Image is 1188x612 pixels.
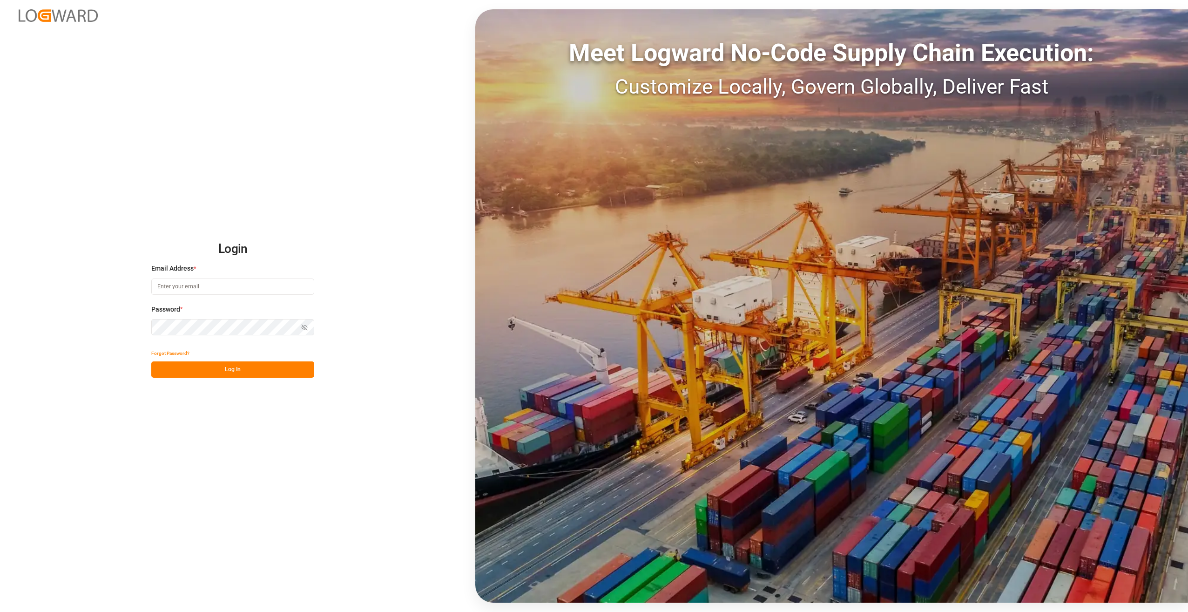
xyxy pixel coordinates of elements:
h2: Login [151,234,314,264]
button: Log In [151,361,314,378]
input: Enter your email [151,279,314,295]
div: Customize Locally, Govern Globally, Deliver Fast [475,71,1188,102]
span: Email Address [151,264,194,273]
div: Meet Logward No-Code Supply Chain Execution: [475,35,1188,71]
img: Logward_new_orange.png [19,9,98,22]
span: Password [151,305,180,314]
button: Forgot Password? [151,345,189,361]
